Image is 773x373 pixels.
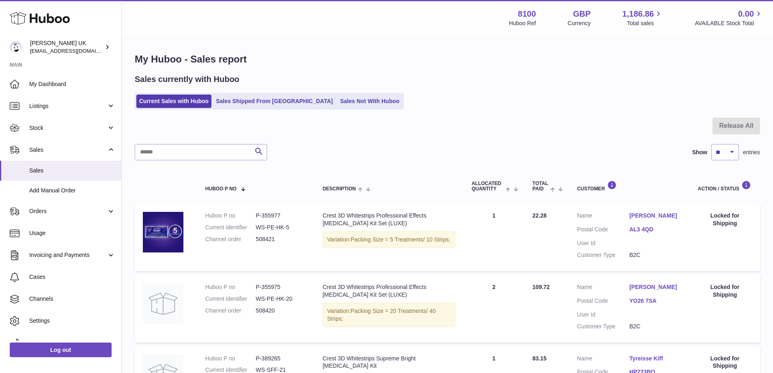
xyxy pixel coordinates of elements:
[532,212,547,219] span: 22.28
[205,224,256,231] dt: Current identifier
[29,295,115,303] span: Channels
[323,355,455,370] div: Crest 3D Whitestrips Supreme Bright [MEDICAL_DATA] Kit
[577,181,682,192] div: Customer
[323,186,356,192] span: Description
[327,308,436,322] span: Packing Size = 20 Treatments/ 40 Strips;
[573,9,590,19] strong: GBP
[577,251,629,259] dt: Customer Type
[627,19,663,27] span: Total sales
[29,273,115,281] span: Cases
[136,95,211,108] a: Current Sales with Huboo
[323,303,455,327] div: Variation:
[29,317,115,325] span: Settings
[698,283,752,299] div: Locked for Shipping
[256,212,306,220] dd: P-355977
[577,323,629,330] dt: Customer Type
[629,355,682,362] a: Tyreisse Kiff
[323,283,455,299] div: Crest 3D Whitestrips Professional Effects [MEDICAL_DATA] Kit Set (LUXE)
[692,149,707,156] label: Show
[143,212,183,252] img: 81001645149195.jpg
[29,251,107,259] span: Invoicing and Payments
[568,19,591,27] div: Currency
[337,95,402,108] a: Sales Not With Huboo
[256,235,306,243] dd: 508421
[143,283,183,324] img: no-photo.jpg
[629,323,682,330] dd: B2C
[463,275,524,343] td: 2
[323,212,455,227] div: Crest 3D Whitestrips Professional Effects [MEDICAL_DATA] Kit Set (LUXE)
[695,19,763,27] span: AVAILABLE Stock Total
[10,343,112,357] a: Log out
[518,9,536,19] strong: 8100
[577,355,629,364] dt: Name
[695,9,763,27] a: 0.00 AVAILABLE Stock Total
[135,53,760,66] h1: My Huboo - Sales report
[29,207,107,215] span: Orders
[472,181,504,192] span: ALLOCATED Quantity
[577,239,629,247] dt: User Id
[29,102,107,110] span: Listings
[29,229,115,237] span: Usage
[205,212,256,220] dt: Huboo P no
[622,9,663,27] a: 1,186.86 Total sales
[256,283,306,291] dd: P-355975
[743,149,760,156] span: entries
[532,284,550,290] span: 109.72
[10,41,22,53] img: emotion88hk@gmail.com
[29,187,115,194] span: Add Manual Order
[738,9,754,19] span: 0.00
[30,39,103,55] div: [PERSON_NAME] UK
[256,224,306,231] dd: WS-PE-HK-5
[463,204,524,271] td: 1
[256,355,306,362] dd: P-389265
[256,307,306,315] dd: 508420
[577,297,629,307] dt: Postal Code
[698,355,752,370] div: Locked for Shipping
[29,146,107,154] span: Sales
[205,355,256,362] dt: Huboo P no
[577,311,629,319] dt: User Id
[577,212,629,222] dt: Name
[629,212,682,220] a: [PERSON_NAME]
[29,167,115,175] span: Sales
[532,355,547,362] span: 83.15
[622,9,654,19] span: 1,186.86
[205,307,256,315] dt: Channel order
[205,186,237,192] span: Huboo P no
[29,124,107,132] span: Stock
[29,80,115,88] span: My Dashboard
[629,283,682,291] a: [PERSON_NAME]
[629,226,682,233] a: AL3 4QD
[577,226,629,235] dt: Postal Code
[351,236,450,243] span: Packing Size = 5 Treatments/ 10 Strips;
[698,181,752,192] div: Action / Status
[135,74,239,85] h2: Sales currently with Huboo
[256,295,306,303] dd: WS-PE-HK-20
[213,95,336,108] a: Sales Shipped From [GEOGRAPHIC_DATA]
[30,47,119,54] span: [EMAIL_ADDRESS][DOMAIN_NAME]
[29,339,115,347] span: Returns
[205,295,256,303] dt: Current identifier
[577,283,629,293] dt: Name
[629,297,682,305] a: YO26 7SA
[629,251,682,259] dd: B2C
[205,235,256,243] dt: Channel order
[323,231,455,248] div: Variation:
[509,19,536,27] div: Huboo Ref
[698,212,752,227] div: Locked for Shipping
[205,283,256,291] dt: Huboo P no
[532,181,548,192] span: Total paid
